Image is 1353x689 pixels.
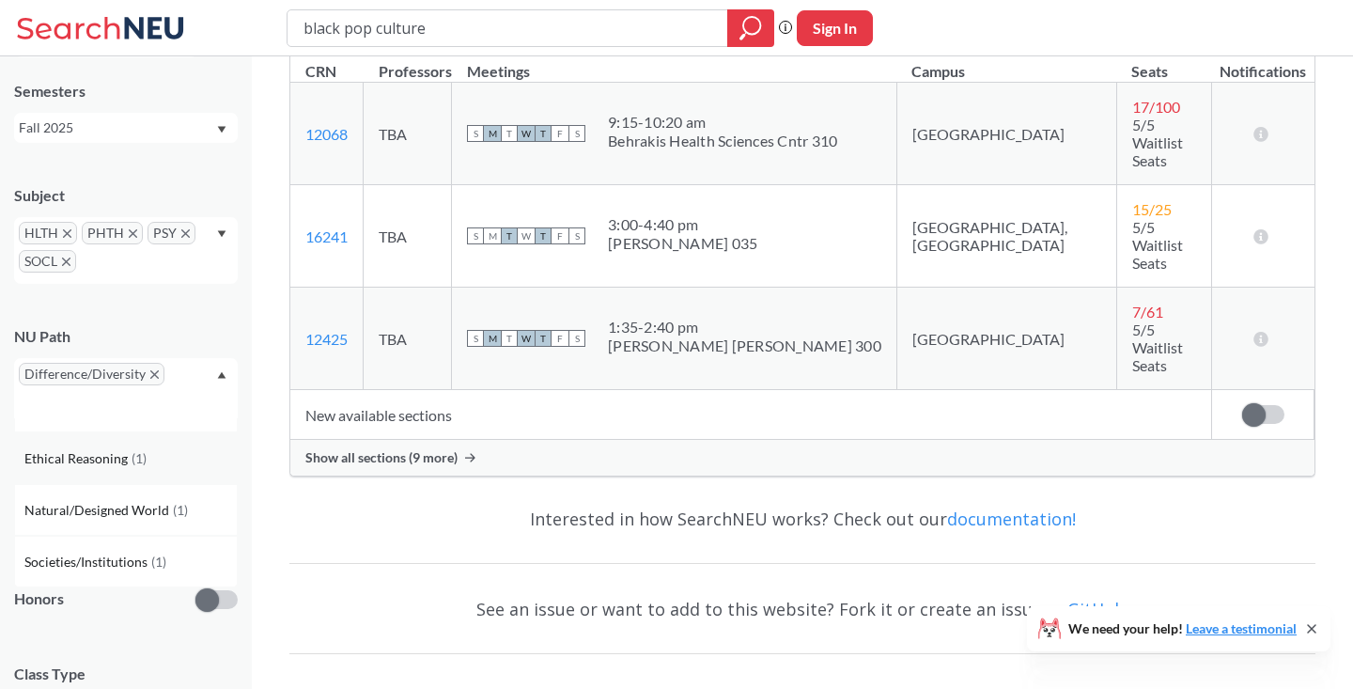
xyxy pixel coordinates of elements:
svg: X to remove pill [129,229,137,238]
div: Interested in how SearchNEU works? Check out our [289,492,1315,546]
svg: X to remove pill [63,229,71,238]
td: [GEOGRAPHIC_DATA] [896,83,1116,185]
span: M [484,125,501,142]
svg: X to remove pill [150,370,159,379]
div: CRN [305,61,336,82]
td: [GEOGRAPHIC_DATA], [GEOGRAPHIC_DATA] [896,185,1116,288]
svg: X to remove pill [181,229,190,238]
span: T [535,125,552,142]
span: T [535,227,552,244]
span: 7 / 61 [1132,303,1163,321]
div: Semesters [14,81,238,102]
td: TBA [364,185,452,288]
span: 15 / 25 [1132,200,1172,218]
span: S [568,330,585,347]
span: M [484,227,501,244]
div: 9:15 - 10:20 am [608,113,837,132]
svg: Dropdown arrow [217,230,226,238]
span: Difference/DiversityX to remove pill [19,363,164,385]
span: M [484,330,501,347]
div: Show all sections (9 more) [290,440,1314,476]
div: [PERSON_NAME] 035 [608,234,757,253]
span: PSYX to remove pill [148,222,195,244]
span: ( 1 ) [151,554,166,570]
span: W [518,227,535,244]
div: [PERSON_NAME] [PERSON_NAME] 300 [608,337,881,355]
span: T [501,125,518,142]
th: Campus [896,42,1116,83]
div: HLTHX to remove pillPHTHX to remove pillPSYX to remove pillSOCLX to remove pillDropdown arrow [14,217,238,284]
a: Leave a testimonial [1186,620,1297,636]
span: ( 1 ) [132,450,147,466]
span: T [535,330,552,347]
p: Honors [14,588,64,610]
span: Natural/Designed World [24,500,173,521]
div: Fall 2025 [19,117,215,138]
a: documentation! [947,508,1076,530]
span: PHTHX to remove pill [82,222,143,244]
div: See an issue or want to add to this website? Fork it or create an issue on . [289,582,1315,636]
span: W [518,125,535,142]
svg: Dropdown arrow [217,371,226,379]
span: S [467,330,484,347]
div: Behrakis Health Sciences Cntr 310 [608,132,837,150]
svg: magnifying glass [739,15,762,41]
span: 5/5 Waitlist Seats [1132,218,1183,272]
div: Subject [14,185,238,206]
span: F [552,330,568,347]
span: F [552,125,568,142]
td: [GEOGRAPHIC_DATA] [896,288,1116,390]
input: Class, professor, course number, "phrase" [302,12,714,44]
span: W [518,330,535,347]
th: Seats [1116,42,1212,83]
a: GitHub [1067,598,1126,620]
th: Meetings [452,42,897,83]
span: HLTHX to remove pill [19,222,77,244]
span: S [568,125,585,142]
span: S [467,227,484,244]
span: S [568,227,585,244]
span: 5/5 Waitlist Seats [1132,321,1183,374]
span: T [501,330,518,347]
div: Difference/DiversityX to remove pillDropdown arrowCapstone Experience(3)Writing Intensive(3)Ethic... [14,358,238,418]
div: 3:00 - 4:40 pm [608,215,757,234]
svg: Dropdown arrow [217,126,226,133]
span: Class Type [14,664,238,684]
span: S [467,125,484,142]
span: ( 1 ) [173,502,188,518]
button: Sign In [797,10,873,46]
span: Show all sections (9 more) [305,449,458,466]
div: Fall 2025Dropdown arrow [14,113,238,143]
span: T [501,227,518,244]
th: Professors [364,42,452,83]
a: 12425 [305,330,348,348]
span: Societies/Institutions [24,552,151,572]
span: Ethical Reasoning [24,448,132,469]
th: Notifications [1212,42,1314,83]
div: 1:35 - 2:40 pm [608,318,881,337]
td: TBA [364,288,452,390]
div: magnifying glass [727,9,774,47]
span: 5/5 Waitlist Seats [1132,116,1183,169]
div: NU Path [14,326,238,347]
a: 16241 [305,227,348,245]
svg: X to remove pill [62,258,70,266]
td: TBA [364,83,452,185]
span: 17 / 100 [1132,98,1180,116]
span: F [552,227,568,244]
td: New available sections [290,390,1212,440]
span: We need your help! [1068,622,1297,635]
span: SOCLX to remove pill [19,250,76,273]
a: 12068 [305,125,348,143]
